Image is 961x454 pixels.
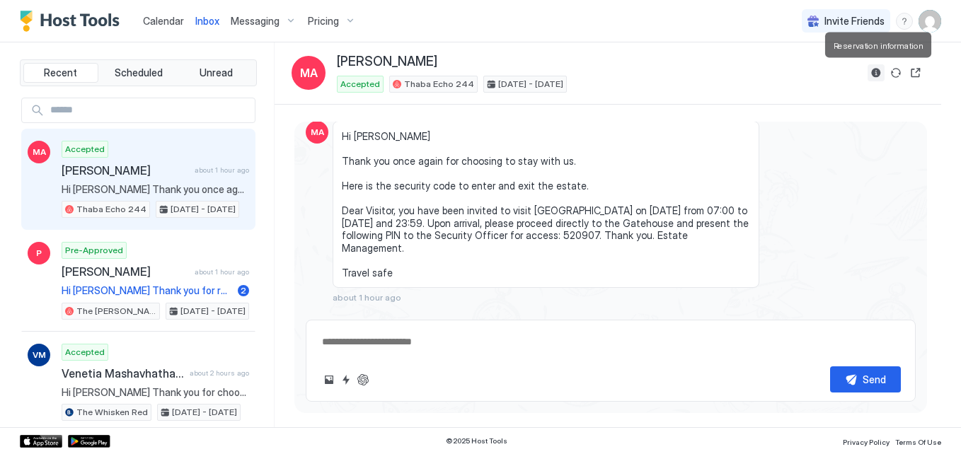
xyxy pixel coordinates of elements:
span: The Whisken Red [76,406,148,419]
span: Pricing [308,15,339,28]
input: Input Field [45,98,255,122]
button: Scheduled [101,63,176,83]
span: Hi [PERSON_NAME] Thank you once again for choosing to stay with us. Here is the security code to ... [342,130,750,279]
span: about 2 hours ago [190,368,249,378]
span: [PERSON_NAME] [62,264,189,279]
a: Host Tools Logo [20,11,126,32]
span: Thaba Echo 244 [76,203,146,216]
span: Hi [PERSON_NAME] Thank you once again for choosing to stay with us. Here is the security code to ... [62,183,249,196]
button: Sync reservation [887,64,904,81]
span: about 1 hour ago [333,292,401,303]
span: about 1 hour ago [195,267,249,277]
span: [PERSON_NAME] [337,54,437,70]
span: Accepted [65,346,105,359]
span: [PERSON_NAME] [62,163,189,177]
div: menu [896,13,913,30]
span: about 1 hour ago [195,165,249,175]
div: tab-group [20,59,257,86]
span: Venetia Mashavhathanga [62,366,184,380]
span: Accepted [340,78,380,91]
button: Open reservation [907,64,924,81]
span: Messaging [231,15,280,28]
span: Scheduled [115,66,163,79]
span: Recent [44,66,77,79]
button: Send [830,366,901,392]
span: [DATE] - [DATE] [498,78,563,91]
span: Invite Friends [824,15,885,28]
a: App Store [20,435,62,448]
span: Unread [200,66,233,79]
a: Google Play Store [68,435,110,448]
div: User profile [919,10,941,33]
span: MA [300,64,318,81]
span: Hi [PERSON_NAME] Thank you for reaching out. Yes, we have provided laundry powder , towels, and l... [62,284,232,297]
button: Upload image [321,371,338,388]
span: [DATE] - [DATE] [180,305,246,318]
a: Inbox [195,13,219,28]
div: Send [863,372,886,387]
span: [DATE] - [DATE] [172,406,237,419]
button: Reservation information [868,64,885,81]
a: Calendar [143,13,184,28]
span: © 2025 Host Tools [446,436,507,446]
span: Inbox [195,15,219,27]
button: Quick reply [338,371,355,388]
span: Calendar [143,15,184,27]
span: Reservation information [834,40,923,51]
span: VM [33,349,46,361]
span: P [36,247,42,260]
span: Thaba Echo 244 [404,78,474,91]
span: The [PERSON_NAME] 397 [76,305,156,318]
button: Unread [178,63,253,83]
span: Terms Of Use [895,438,941,446]
span: Pre-Approved [65,244,123,257]
a: Privacy Policy [843,433,890,448]
span: Hi [PERSON_NAME] Thank you for choosing to stay with us. Yes the address is correct, additional o... [62,386,249,399]
span: Privacy Policy [843,438,890,446]
span: MA [311,126,324,139]
button: Recent [23,63,98,83]
a: Terms Of Use [895,433,941,448]
span: 2 [241,285,246,296]
span: Accepted [65,143,105,156]
span: MA [33,146,46,158]
span: [DATE] - [DATE] [171,203,236,216]
button: ChatGPT Auto Reply [355,371,372,388]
